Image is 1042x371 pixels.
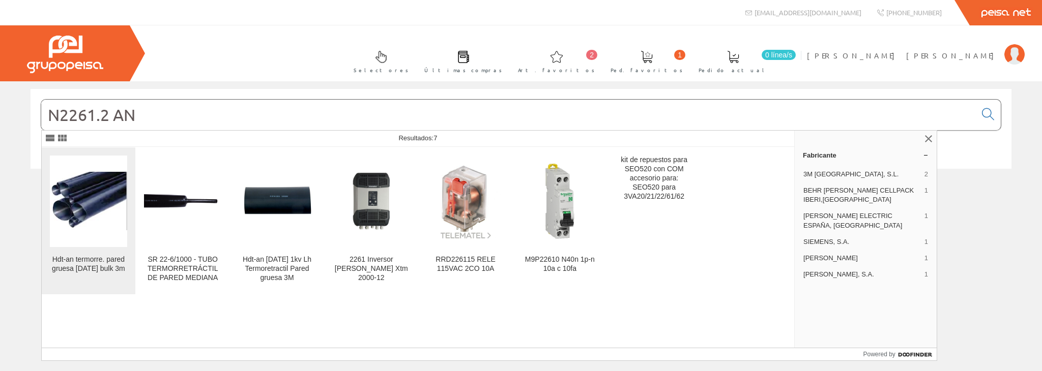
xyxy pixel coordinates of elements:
a: RRD226115 RELE 115VAC 2CO 10A RRD226115 RELE 115VAC 2CO 10A [419,147,512,294]
span: BEHR [PERSON_NAME] CELLPACK IBERI,[GEOGRAPHIC_DATA] [803,186,920,204]
span: 1 [674,50,685,60]
span: 1 [924,211,928,230]
a: SR 22-6/1000 - TUBO TERMORRETRÁCTIL DE PARED MEDIANA SR 22-6/1000 - TUBO TERMORRETRÁCTIL DE PARED... [136,147,229,294]
span: SIEMENS, S.A. [803,237,920,246]
a: M9P22610 N40n 1p-n 10a c 10fa M9P22610 N40n 1p-n 10a c 10fa [513,147,606,294]
span: 1 [924,186,928,204]
img: SR 22-6/1000 - TUBO TERMORRETRÁCTIL DE PARED MEDIANA [144,163,221,240]
span: [PERSON_NAME] [PERSON_NAME] [807,50,999,60]
a: Hdt-an 22-6-1000 1kv Lh Termoretractil Pared gruesa 3M Hdt-an [DATE] 1kv Lh Termoretractil Pared ... [230,147,324,294]
span: 7 [433,134,437,142]
span: Pedido actual [699,65,768,75]
div: 2261 Inversor [PERSON_NAME] Xtm 2000-12 [333,255,410,283]
span: Últimas compras [424,65,502,75]
span: 3M [GEOGRAPHIC_DATA], S.L. [803,170,920,179]
img: Grupo Peisa [27,36,103,73]
a: Fabricante [795,147,937,163]
a: 2 Art. favoritos [508,42,600,79]
span: 2 [586,50,597,60]
span: Art. favoritos [518,65,595,75]
a: 1 Ped. favoritos [600,42,688,79]
a: Hdt-an termorre. pared gruesa 22-6-1000 bulk 3m Hdt-an termorre. pared gruesa [DATE] bulk 3m [42,147,135,294]
span: [PHONE_NUMBER] [886,8,942,17]
div: RRD226115 RELE 115VAC 2CO 10A [427,255,504,273]
span: Selectores [354,65,409,75]
input: Buscar... [41,100,976,130]
span: 2 [924,170,928,179]
a: Últimas compras [414,42,507,79]
div: SR 22-6/1000 - TUBO TERMORRETRÁCTIL DE PARED MEDIANA [144,255,221,283]
img: 2261 Inversor Studer Xtm 2000-12 [333,163,410,240]
a: Selectores [343,42,414,79]
div: M9P22610 N40n 1p-n 10a c 10fa [521,255,598,273]
div: Hdt-an [DATE] 1kv Lh Termoretractil Pared gruesa 3M [238,255,315,283]
span: 1 [924,270,928,279]
div: kit de repuestos para SEO520 con COM accesorio para: SEO520 para 3VA20/21/22/61/62 [615,156,692,201]
span: [PERSON_NAME] ELECTRIC ESPAÑA, [GEOGRAPHIC_DATA] [803,211,920,230]
div: © Grupo Peisa [31,181,1011,190]
a: [PERSON_NAME] [PERSON_NAME] [807,42,1025,52]
a: 2261 Inversor Studer Xtm 2000-12 2261 Inversor [PERSON_NAME] Xtm 2000-12 [325,147,418,294]
span: [PERSON_NAME], S.A. [803,270,920,279]
img: RRD226115 RELE 115VAC 2CO 10A [427,163,504,240]
span: Resultados: [398,134,437,142]
img: Hdt-an 22-6-1000 1kv Lh Termoretractil Pared gruesa 3M [238,182,315,220]
div: Hdt-an termorre. pared gruesa [DATE] bulk 3m [50,255,127,273]
a: kit de repuestos para SEO520 con COM accesorio para: SEO520 para 3VA20/21/22/61/62 [607,147,701,294]
span: 1 [924,254,928,263]
span: 1 [924,237,928,246]
span: [PERSON_NAME] [803,254,920,263]
img: M9P22610 N40n 1p-n 10a c 10fa [521,163,598,240]
img: Hdt-an termorre. pared gruesa 22-6-1000 bulk 3m [50,172,127,230]
a: Powered by [863,348,937,360]
span: Ped. favoritos [611,65,683,75]
span: [EMAIL_ADDRESS][DOMAIN_NAME] [755,8,861,17]
span: 0 línea/s [762,50,796,60]
span: Powered by [863,350,895,359]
